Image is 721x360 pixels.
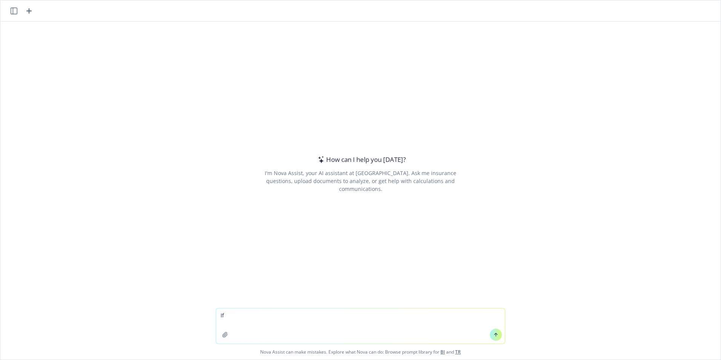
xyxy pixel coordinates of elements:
[316,155,406,165] div: How can I help you [DATE]?
[455,349,461,355] a: TR
[216,308,505,344] textarea: If you ha
[440,349,445,355] a: BI
[254,169,466,193] div: I'm Nova Assist, your AI assistant at [GEOGRAPHIC_DATA]. Ask me insurance questions, upload docum...
[3,344,718,360] span: Nova Assist can make mistakes. Explore what Nova can do: Browse prompt library for and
